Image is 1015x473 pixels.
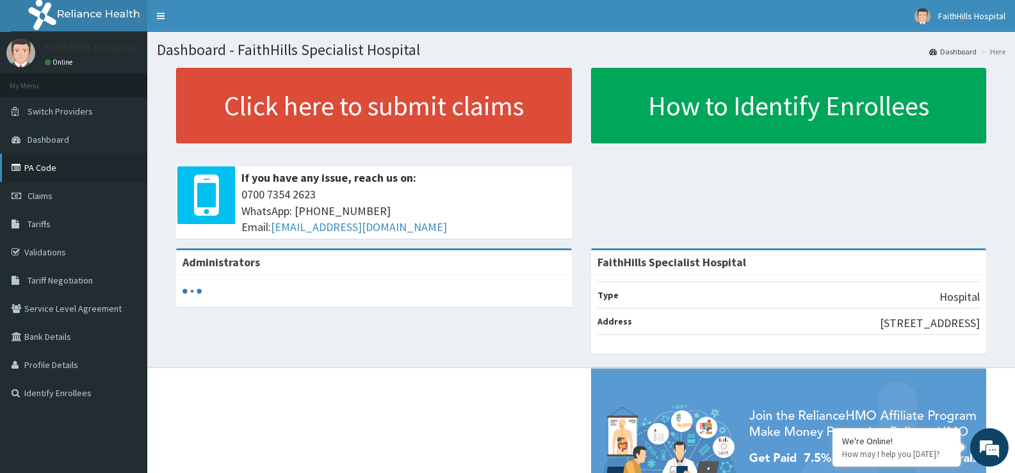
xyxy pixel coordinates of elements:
span: Tariffs [28,218,51,230]
b: If you have any issue, reach us on: [241,170,416,185]
span: Claims [28,190,53,202]
li: Here [978,46,1005,57]
img: User Image [6,38,35,67]
p: FaithHills Hospital [45,42,136,53]
p: [STREET_ADDRESS] [880,315,980,332]
b: Address [597,316,632,327]
span: 0700 7354 2623 WhatsApp: [PHONE_NUMBER] Email: [241,186,565,236]
img: User Image [914,8,930,24]
b: Administrators [183,255,260,269]
h1: Dashboard - FaithHills Specialist Hospital [157,42,1005,58]
b: Type [597,289,619,301]
span: Switch Providers [28,106,93,117]
p: Hospital [939,289,980,305]
p: How may I help you today? [842,449,951,460]
a: Click here to submit claims [176,68,572,143]
a: Dashboard [929,46,977,57]
a: Online [45,58,76,67]
strong: FaithHills Specialist Hospital [597,255,746,269]
a: How to Identify Enrollees [591,68,987,143]
span: FaithHills Hospital [938,10,1005,22]
div: We're Online! [842,435,951,447]
span: Tariff Negotiation [28,275,93,286]
svg: audio-loading [183,282,202,301]
a: [EMAIL_ADDRESS][DOMAIN_NAME] [271,220,447,234]
span: Dashboard [28,134,69,145]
